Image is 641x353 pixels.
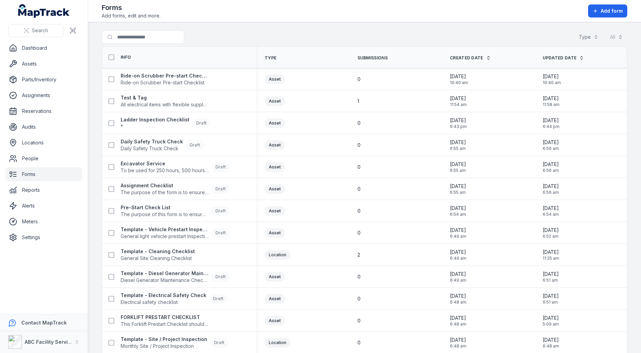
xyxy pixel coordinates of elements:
div: Asset [265,206,285,216]
span: 6:48 am [450,321,466,327]
span: Info [121,55,131,60]
span: 6:52 am [543,234,559,239]
span: Daily Safety Truck Check [121,145,183,152]
strong: Template - Site / Project Inspection [121,336,207,343]
strong: Pre-Start Check List [121,204,209,211]
span: [DATE] [450,161,466,168]
span: Created Date [450,55,483,61]
a: Forms [5,167,82,181]
span: Submissions [357,55,388,61]
a: Meters [5,215,82,228]
time: 24/01/2025, 6:56:49 am [543,139,559,151]
span: 6:43 pm [450,124,467,129]
span: Ride-on Scrubber Pre-start Checklist [121,79,209,86]
a: Ride-on Scrubber Pre-start ChecklistRide-on Scrubber Pre-start Checklist [121,72,209,86]
strong: Template - Cleaning Checklist [121,248,195,255]
strong: Ride-on Scrubber Pre-start Checklist [121,72,209,79]
button: All [606,31,627,44]
span: Electrical safety checklist [121,299,206,306]
a: Locations [5,136,82,150]
span: 0 [357,317,361,324]
time: 15/10/2025, 10:40:33 am [543,73,561,85]
span: [DATE] [543,293,559,299]
span: 6:48 am [450,299,466,305]
span: [DATE] [543,337,559,343]
strong: Excavator Service [121,160,209,167]
a: Test & TagAll electrical items with flexible supply cord and plug top to 240v or 415v volt power ... [121,94,209,108]
span: [DATE] [450,95,467,102]
div: Location [265,338,290,348]
span: [DATE] [543,73,561,80]
a: Template - Electrical Safety CheckElectrical safety checklistDraft [121,292,228,306]
button: Search [8,24,64,37]
time: 30/05/2025, 11:25:20 am [543,249,559,261]
span: 6:49 am [450,278,466,283]
a: Parts/Inventory [5,73,82,86]
span: [DATE] [450,337,466,343]
span: 1 [357,98,359,105]
span: Type [265,55,276,61]
span: 6:56 am [543,168,559,173]
time: 24/01/2025, 6:55:12 am [450,183,466,195]
a: Pre-Start Check ListThe purpose of this form is to ensure the asset is safe to use.Draft [121,204,230,218]
span: 0 [357,273,361,280]
span: General light vehicle prestart Inspection form [121,233,209,240]
span: 6:49 am [450,234,466,239]
time: 24/01/2025, 6:51:33 am [543,271,559,283]
span: Monthly Site / Project Inspection [121,343,207,350]
span: 0 [357,142,361,149]
span: 11:25 am [543,256,559,261]
a: People [5,152,82,165]
span: [DATE] [450,73,468,80]
span: 11:54 am [450,102,467,107]
a: Assignment ChecklistThe purpose of the form is to ensure the employee is licenced and capable in ... [121,182,230,196]
a: FORKLIFT PRESTART CHECKLISTThis Forklift Prestart Checklist should be completed every day before ... [121,314,209,328]
time: 06/06/2025, 5:09:11 am [543,315,559,327]
div: Asset [265,294,285,304]
time: 24/01/2025, 6:55:35 am [450,139,466,151]
time: 03/04/2025, 6:43:28 pm [450,117,467,129]
span: 6:51 am [543,299,559,305]
span: 6:55 am [450,168,466,173]
span: All electrical items with flexible supply cord and plug top to 240v or 415v volt power needs to b... [121,101,209,108]
time: 24/01/2025, 6:48:30 am [450,315,466,327]
span: [DATE] [450,271,466,278]
a: Dashboard [5,41,82,55]
div: Draft [211,184,230,194]
a: Reservations [5,104,82,118]
div: Draft [211,272,230,282]
span: [DATE] [450,227,466,234]
span: 6:54 am [450,212,466,217]
span: The purpose of this form is to ensure the asset is safe to use. [121,211,209,218]
strong: Daily Safety Truck Check [121,138,183,145]
button: Add form [588,4,627,17]
span: Search [32,27,48,34]
span: 11:58 am [543,102,560,107]
div: Asset [265,118,285,128]
strong: Template - Vehicle Prestart Inspection form [121,226,209,233]
time: 24/01/2025, 6:51:20 am [543,293,559,305]
a: Assignments [5,89,82,102]
span: 6:54 am [543,212,559,217]
div: Draft [192,118,211,128]
span: 0 [357,295,361,302]
div: Draft [186,140,204,150]
span: The purpose of the form is to ensure the employee is licenced and capable in operation the asset. [121,189,209,196]
span: [DATE] [543,95,560,102]
div: Draft [209,294,228,304]
span: 6:51 am [543,278,559,283]
a: Template - Vehicle Prestart Inspection formGeneral light vehicle prestart Inspection formDraft [121,226,230,240]
button: Type [574,31,603,44]
a: Excavator ServiceTo be used for 250 hours, 500 hours and 750 hours service only. (1,000 hours to ... [121,160,230,174]
strong: FORKLIFT PRESTART CHECKLIST [121,314,209,321]
span: 6:49 am [450,256,466,261]
span: [DATE] [543,315,559,321]
a: Template - Cleaning ChecklistGeneral Site Cleaning Checklist [121,248,195,262]
strong: Ladder Inspection Checklist [121,116,189,123]
div: Draft [211,206,230,216]
span: [DATE] [450,205,466,212]
a: Alerts [5,199,82,213]
h2: Forms [102,3,161,12]
span: 2 [357,251,360,258]
span: 0 [357,186,361,192]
